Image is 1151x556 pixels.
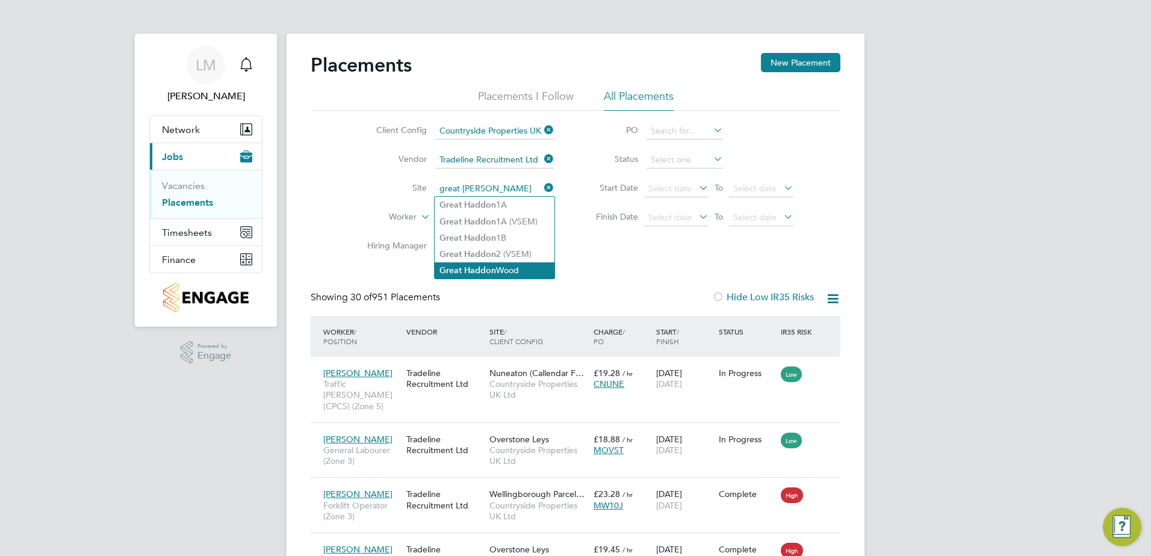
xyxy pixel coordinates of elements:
[719,434,775,445] div: In Progress
[489,500,588,522] span: Countryside Properties UK Ltd
[323,327,357,346] span: / Position
[320,537,840,548] a: [PERSON_NAME]Gate Person (Zone 3)Tradeline Recruitment LtdOverstone LeysCountryside Properties UK...
[622,369,633,378] span: / hr
[320,321,403,352] div: Worker
[358,182,427,193] label: Site
[489,445,588,466] span: Countryside Properties UK Ltd
[439,249,462,259] b: Great
[711,209,727,224] span: To
[464,265,496,276] b: Haddon
[323,445,400,466] span: General Labourer (Zone 3)
[622,490,633,499] span: / hr
[439,265,462,276] b: Great
[478,89,574,111] li: Placements I Follow
[622,545,633,554] span: / hr
[594,378,624,389] span: CNUNE
[712,291,814,303] label: Hide Low IR35 Risks
[311,291,442,304] div: Showing
[350,291,372,303] span: 30 of
[719,544,775,555] div: Complete
[486,321,591,352] div: Site
[594,500,623,511] span: MW10J
[648,212,692,223] span: Select date
[489,489,585,499] span: Wellingborough Parcel…
[435,262,554,279] li: Wood
[733,183,777,194] span: Select date
[711,180,727,196] span: To
[591,321,653,352] div: Charge
[622,435,633,444] span: / hr
[653,483,716,516] div: [DATE]
[403,321,486,342] div: Vendor
[439,233,462,243] b: Great
[584,211,638,222] label: Finish Date
[781,433,802,448] span: Low
[403,483,486,516] div: Tradeline Recruitment Ltd
[162,254,196,265] span: Finance
[594,445,624,456] span: MOVST
[464,249,496,259] b: Haddon
[435,123,554,140] input: Search for...
[163,283,248,312] img: countryside-properties-logo-retina.png
[323,489,392,499] span: [PERSON_NAME]
[584,182,638,193] label: Start Date
[781,366,802,382] span: Low
[653,321,716,352] div: Start
[347,211,417,223] label: Worker
[197,341,231,351] span: Powered by
[135,34,277,327] nav: Main navigation
[323,500,400,522] span: Forklift Operator (Zone 3)
[358,153,427,164] label: Vendor
[781,487,803,503] span: High
[311,53,412,77] h2: Placements
[656,327,679,346] span: / Finish
[656,445,682,456] span: [DATE]
[162,227,212,238] span: Timesheets
[320,361,840,371] a: [PERSON_NAME]Traffic [PERSON_NAME] (CPCS) (Zone 5)Tradeline Recruitment LtdNuneaton (Callendar F…...
[594,368,620,378] span: £19.28
[439,200,462,210] b: Great
[162,197,213,208] a: Placements
[733,212,777,223] span: Select date
[648,183,692,194] span: Select date
[150,143,262,170] button: Jobs
[594,434,620,445] span: £18.88
[435,181,554,197] input: Search for...
[594,327,625,346] span: / PO
[435,197,554,213] li: 1A
[716,321,778,342] div: Status
[778,321,819,342] div: IR35 Risk
[464,200,496,210] b: Haddon
[594,489,620,499] span: £23.28
[150,170,262,218] div: Jobs
[197,351,231,361] span: Engage
[196,57,216,73] span: LM
[323,378,400,412] span: Traffic [PERSON_NAME] (CPCS) (Zone 5)
[323,544,392,555] span: [PERSON_NAME]
[719,368,775,378] div: In Progress
[489,434,549,445] span: Overstone Leys
[403,428,486,462] div: Tradeline Recruitment Ltd
[435,246,554,262] li: 2 (VSEM)
[656,500,682,511] span: [DATE]
[320,427,840,437] a: [PERSON_NAME]General Labourer (Zone 3)Tradeline Recruitment LtdOverstone LeysCountryside Properti...
[435,214,554,230] li: 1A (VSEM)
[489,327,543,346] span: / Client Config
[653,362,716,395] div: [DATE]
[150,219,262,246] button: Timesheets
[323,434,392,445] span: [PERSON_NAME]
[719,489,775,499] div: Complete
[350,291,440,303] span: 951 Placements
[181,341,232,364] a: Powered byEngage
[320,482,840,492] a: [PERSON_NAME]Forklift Operator (Zone 3)Tradeline Recruitment LtdWellingborough Parcel…Countryside...
[162,180,205,191] a: Vacancies
[464,233,496,243] b: Haddon
[358,240,427,251] label: Hiring Manager
[162,124,200,135] span: Network
[150,116,262,143] button: Network
[464,217,496,227] b: Haddon
[358,125,427,135] label: Client Config
[489,368,584,378] span: Nuneaton (Callendar F…
[489,544,549,555] span: Overstone Leys
[1103,508,1141,546] button: Engage Resource Center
